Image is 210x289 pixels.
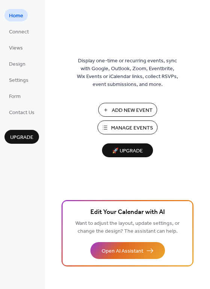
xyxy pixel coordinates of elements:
[9,44,23,52] span: Views
[106,146,148,156] span: 🚀 Upgrade
[4,41,27,54] a: Views
[4,9,28,21] a: Home
[90,207,165,218] span: Edit Your Calendar with AI
[10,134,33,141] span: Upgrade
[4,25,33,38] a: Connect
[102,247,143,255] span: Open AI Assistant
[90,242,165,259] button: Open AI Assistant
[4,74,33,86] a: Settings
[111,124,153,132] span: Manage Events
[75,218,180,236] span: Want to adjust the layout, update settings, or change the design? The assistant can help.
[77,57,178,89] span: Display one-time or recurring events, sync with Google, Outlook, Zoom, Eventbrite, Wix Events or ...
[9,12,23,20] span: Home
[9,28,29,36] span: Connect
[102,143,153,157] button: 🚀 Upgrade
[4,90,25,102] a: Form
[112,107,153,114] span: Add New Event
[9,77,28,84] span: Settings
[98,103,157,117] button: Add New Event
[4,130,39,144] button: Upgrade
[97,120,157,134] button: Manage Events
[9,93,21,101] span: Form
[4,57,30,70] a: Design
[9,60,25,68] span: Design
[9,109,34,117] span: Contact Us
[4,106,39,118] a: Contact Us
